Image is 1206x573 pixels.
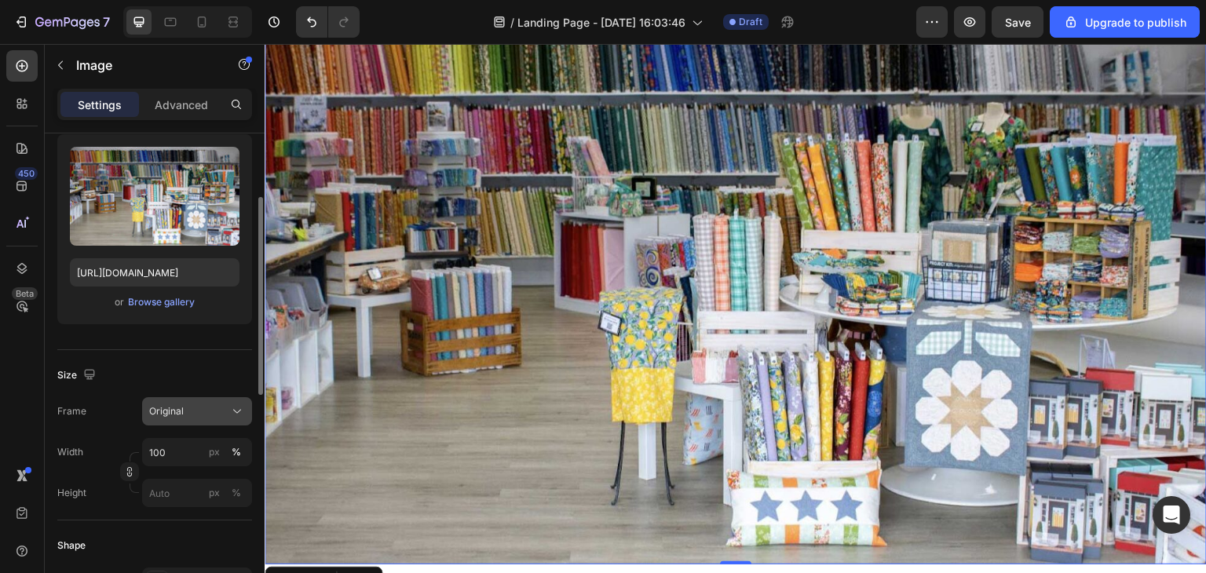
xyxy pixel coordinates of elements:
div: Open Intercom Messenger [1153,496,1190,534]
button: Save [992,6,1043,38]
div: % [232,486,241,500]
p: Image [76,56,210,75]
input: px% [142,479,252,507]
div: Size [57,365,99,386]
button: Upgrade to publish [1050,6,1200,38]
button: 7 [6,6,117,38]
span: or [115,293,124,312]
div: Beta [12,287,38,300]
p: Advanced [155,97,208,113]
label: Frame [57,404,86,418]
p: 7 [103,13,110,31]
label: Width [57,445,83,459]
input: https://example.com/image.jpg [70,258,239,286]
span: Save [1005,16,1031,29]
iframe: To enrich screen reader interactions, please activate Accessibility in Grammarly extension settings [265,44,1206,573]
input: px% [142,438,252,466]
div: 450 [15,167,38,180]
div: Shape [57,538,86,553]
button: px [227,484,246,502]
button: Original [142,397,252,425]
div: Browse gallery [128,295,195,309]
div: Upgrade to publish [1063,14,1186,31]
button: % [205,443,224,462]
span: Landing Page - [DATE] 16:03:46 [517,14,685,31]
button: % [205,484,224,502]
span: Draft [739,15,762,29]
label: Height [57,486,86,500]
img: preview-image [70,147,239,246]
button: Browse gallery [127,294,196,310]
div: Undo/Redo [296,6,360,38]
p: Settings [78,97,122,113]
span: / [510,14,514,31]
span: Original [149,404,184,418]
button: px [227,443,246,462]
div: px [209,486,220,500]
div: px [209,445,220,459]
div: Image [20,528,53,542]
div: % [232,445,241,459]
